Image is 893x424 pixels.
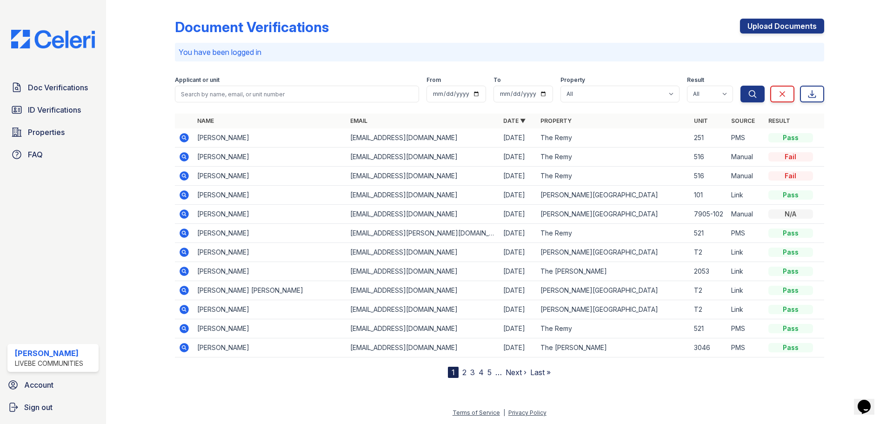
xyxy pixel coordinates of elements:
[687,76,704,84] label: Result
[500,338,537,357] td: [DATE]
[175,19,329,35] div: Document Verifications
[537,167,690,186] td: The Remy
[347,243,500,262] td: [EMAIL_ADDRESS][DOMAIN_NAME]
[727,338,765,357] td: PMS
[727,243,765,262] td: Link
[4,398,102,417] a: Sign out
[193,262,347,281] td: [PERSON_NAME]
[500,148,537,167] td: [DATE]
[537,281,690,300] td: [PERSON_NAME][GEOGRAPHIC_DATA]
[727,148,765,167] td: Manual
[690,167,727,186] td: 516
[347,167,500,186] td: [EMAIL_ADDRESS][DOMAIN_NAME]
[537,224,690,243] td: The Remy
[28,104,81,115] span: ID Verifications
[15,348,83,359] div: [PERSON_NAME]
[347,205,500,224] td: [EMAIL_ADDRESS][DOMAIN_NAME]
[768,229,813,238] div: Pass
[347,300,500,319] td: [EMAIL_ADDRESS][DOMAIN_NAME]
[727,128,765,148] td: PMS
[690,186,727,205] td: 101
[7,123,99,141] a: Properties
[500,243,537,262] td: [DATE]
[24,402,53,413] span: Sign out
[537,319,690,338] td: The Remy
[347,128,500,148] td: [EMAIL_ADDRESS][DOMAIN_NAME]
[495,367,502,378] span: …
[690,224,727,243] td: 521
[537,338,690,357] td: The [PERSON_NAME]
[740,19,824,34] a: Upload Documents
[768,209,813,219] div: N/A
[500,186,537,205] td: [DATE]
[347,224,500,243] td: [EMAIL_ADDRESS][PERSON_NAME][DOMAIN_NAME]
[690,281,727,300] td: T2
[537,148,690,167] td: The Remy
[347,338,500,357] td: [EMAIL_ADDRESS][DOMAIN_NAME]
[500,205,537,224] td: [DATE]
[727,281,765,300] td: Link
[347,319,500,338] td: [EMAIL_ADDRESS][DOMAIN_NAME]
[193,338,347,357] td: [PERSON_NAME]
[479,368,484,377] a: 4
[690,243,727,262] td: T2
[193,128,347,148] td: [PERSON_NAME]
[854,387,884,415] iframe: chat widget
[768,305,813,314] div: Pass
[28,127,65,138] span: Properties
[690,300,727,319] td: T2
[690,262,727,281] td: 2053
[768,267,813,276] div: Pass
[537,186,690,205] td: [PERSON_NAME][GEOGRAPHIC_DATA]
[537,128,690,148] td: The Remy
[727,319,765,338] td: PMS
[500,224,537,243] td: [DATE]
[15,359,83,368] div: LiveBe Communities
[731,117,755,124] a: Source
[4,30,102,48] img: CE_Logo_Blue-a8612792a0a2168367f1c8372b55b34899dd931a85d93a1a3d3e32e68fde9ad4.png
[506,368,526,377] a: Next ›
[500,128,537,148] td: [DATE]
[540,117,572,124] a: Property
[768,190,813,200] div: Pass
[193,186,347,205] td: [PERSON_NAME]
[537,300,690,319] td: [PERSON_NAME][GEOGRAPHIC_DATA]
[503,117,526,124] a: Date ▼
[7,101,99,119] a: ID Verifications
[727,300,765,319] td: Link
[347,186,500,205] td: [EMAIL_ADDRESS][DOMAIN_NAME]
[690,148,727,167] td: 516
[28,149,43,160] span: FAQ
[193,148,347,167] td: [PERSON_NAME]
[690,319,727,338] td: 521
[727,167,765,186] td: Manual
[727,224,765,243] td: PMS
[500,281,537,300] td: [DATE]
[493,76,501,84] label: To
[727,186,765,205] td: Link
[193,319,347,338] td: [PERSON_NAME]
[560,76,585,84] label: Property
[690,338,727,357] td: 3046
[690,128,727,148] td: 251
[462,368,466,377] a: 2
[768,171,813,181] div: Fail
[727,205,765,224] td: Manual
[193,167,347,186] td: [PERSON_NAME]
[768,133,813,142] div: Pass
[197,117,214,124] a: Name
[690,205,727,224] td: 7905-102
[694,117,708,124] a: Unit
[175,76,220,84] label: Applicant or unit
[530,368,551,377] a: Last »
[7,145,99,164] a: FAQ
[28,82,88,93] span: Doc Verifications
[193,281,347,300] td: [PERSON_NAME] [PERSON_NAME]
[7,78,99,97] a: Doc Verifications
[347,148,500,167] td: [EMAIL_ADDRESS][DOMAIN_NAME]
[508,409,546,416] a: Privacy Policy
[487,368,492,377] a: 5
[179,47,820,58] p: You have been logged in
[503,409,505,416] div: |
